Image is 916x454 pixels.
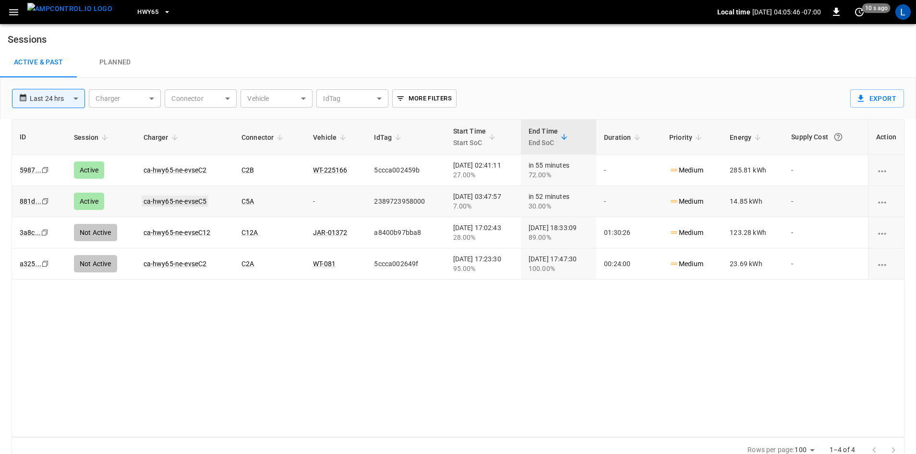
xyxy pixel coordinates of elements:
[41,258,50,269] div: copy
[453,233,513,242] div: 28.00%
[27,3,112,15] img: ampcontrol.io logo
[313,260,336,268] a: WT-081
[20,197,41,205] a: 881d...
[74,255,117,272] div: Not Active
[453,170,513,180] div: 27.00%
[305,186,366,217] td: -
[30,89,85,108] div: Last 24 hrs
[722,186,783,217] td: 14.85 kWh
[453,254,513,273] div: [DATE] 17:23:30
[12,119,904,437] div: sessions table
[669,196,703,207] p: Medium
[374,132,404,143] span: IdTag
[862,3,891,13] span: 10 s ago
[876,228,896,237] div: charging session options
[669,228,703,238] p: Medium
[12,120,904,280] table: sessions table
[453,264,513,273] div: 95.00%
[852,4,867,20] button: set refresh interval
[730,132,764,143] span: Energy
[74,132,111,143] span: Session
[241,229,258,236] a: C12A
[453,160,513,180] div: [DATE] 02:41:11
[722,248,783,280] td: 23.69 kWh
[313,229,347,236] a: JAR-01372
[752,7,821,17] p: [DATE] 04:05:46 -07:00
[366,217,445,248] td: a8400b97bba8
[783,186,868,217] td: -
[529,170,589,180] div: 72.00%
[20,166,41,174] a: 5987...
[596,186,662,217] td: -
[529,125,570,148] span: End TimeEnd SoC
[717,7,750,17] p: Local time
[669,259,703,269] p: Medium
[529,125,558,148] div: End Time
[596,248,662,280] td: 00:24:00
[40,227,50,238] div: copy
[453,223,513,242] div: [DATE] 17:02:43
[783,248,868,280] td: -
[77,47,154,78] a: Planned
[74,224,117,241] div: Not Active
[453,125,499,148] span: Start TimeStart SoC
[850,89,904,108] button: Export
[74,161,104,179] div: Active
[830,128,847,146] button: The cost of your charging session based on your supply rates
[366,248,445,280] td: 5ccca002649f
[313,132,349,143] span: Vehicle
[596,217,662,248] td: 01:30:26
[529,137,558,148] p: End SoC
[669,165,703,175] p: Medium
[596,155,662,186] td: -
[876,259,896,269] div: charging session options
[529,192,589,211] div: in 52 minutes
[453,125,486,148] div: Start Time
[142,196,209,207] a: ca-hwy65-ne-evseC5
[74,193,104,210] div: Active
[144,132,181,143] span: Charger
[876,165,896,175] div: charging session options
[20,260,41,268] a: a325...
[366,155,445,186] td: 5ccca002459b
[529,233,589,242] div: 89.00%
[41,165,50,175] div: copy
[392,89,456,108] button: More Filters
[895,4,911,20] div: profile-icon
[529,201,589,211] div: 30.00%
[669,132,705,143] span: Priority
[144,166,207,174] a: ca-hwy65-ne-evseC2
[241,197,254,205] a: C5A
[133,3,175,22] button: HWY65
[41,196,50,207] div: copy
[783,217,868,248] td: -
[868,120,904,155] th: Action
[313,166,347,174] a: WT-225166
[20,229,41,236] a: 3a8c...
[144,260,207,268] a: ca-hwy65-ne-evseC2
[529,160,589,180] div: in 55 minutes
[453,192,513,211] div: [DATE] 03:47:57
[722,217,783,248] td: 123.28 kWh
[529,223,589,242] div: [DATE] 18:33:09
[453,137,486,148] p: Start SoC
[791,128,860,146] div: Supply Cost
[722,155,783,186] td: 285.81 kWh
[604,132,643,143] span: Duration
[783,155,868,186] td: -
[453,201,513,211] div: 7.00%
[241,166,254,174] a: C2B
[12,120,66,155] th: ID
[144,229,211,236] a: ca-hwy65-ne-evseC12
[241,260,254,268] a: C2A
[241,132,286,143] span: Connector
[366,186,445,217] td: 2389723958000
[876,196,896,206] div: charging session options
[529,264,589,273] div: 100.00%
[529,254,589,273] div: [DATE] 17:47:30
[137,7,158,18] span: HWY65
